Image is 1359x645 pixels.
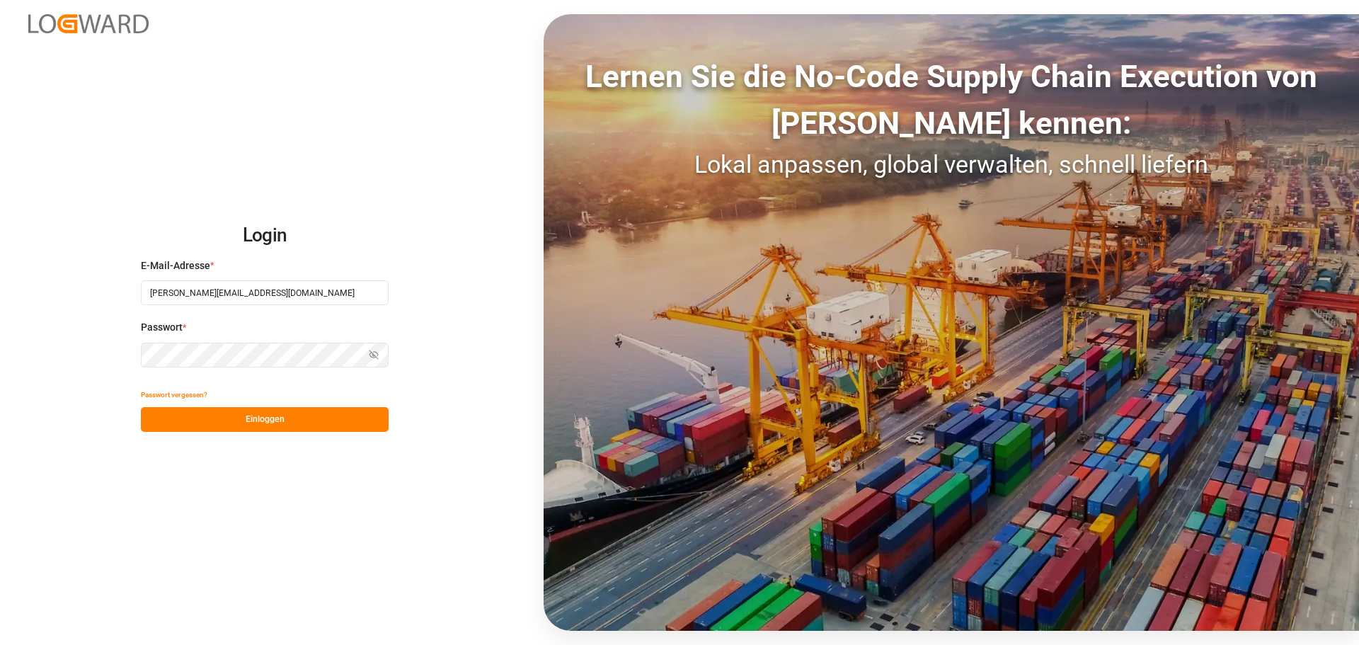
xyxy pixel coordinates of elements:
[141,321,183,333] font: Passwort
[141,407,389,432] button: Einloggen
[585,58,1317,142] font: Lernen Sie die No-Code Supply Chain Execution von [PERSON_NAME] kennen:
[28,14,149,33] img: Logward_new_orange.png
[243,224,287,246] font: Login
[141,280,389,305] input: Geben Sie Ihre E-Mail ein
[141,260,210,271] font: E-Mail-Adresse
[141,391,207,399] font: Passwort vergessen?
[694,150,1208,178] font: Lokal anpassen, global verwalten, schnell liefern
[246,414,285,424] font: Einloggen
[141,382,207,407] button: Passwort vergessen?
